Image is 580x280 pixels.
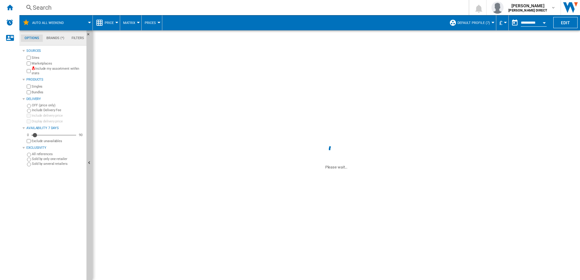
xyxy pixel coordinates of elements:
button: Default profile (7) [457,15,493,30]
button: Price [105,15,117,30]
input: Include Delivery Fee [27,109,31,113]
label: Sites [32,55,84,60]
button: Matrix [123,15,138,30]
label: Include Delivery Fee [32,108,84,112]
ng-transclude: Please wait... [325,165,348,169]
button: Prices [145,15,159,30]
span: Price [105,21,114,25]
label: Singles [32,84,84,89]
md-tab-item: Brands (*) [43,35,68,42]
div: Price [96,15,117,30]
button: AUTO ALL WEEKEND [32,15,70,30]
div: 0 [25,133,30,137]
label: Include my assortment within stats [32,66,84,76]
label: Include delivery price [32,113,84,118]
div: Search [33,3,453,12]
span: Matrix [123,21,135,25]
md-menu: Currency [496,15,509,30]
button: Open calendar [539,16,550,27]
input: Sold by only one retailer [27,158,31,162]
input: All references [27,153,31,157]
label: Display delivery price [32,119,84,124]
button: md-calendar [509,17,521,29]
button: Hide [86,30,94,41]
div: Products [26,77,84,82]
label: Exclude unavailables [32,139,84,143]
img: profile.jpg [491,2,504,14]
div: Exclusivity [26,145,84,150]
div: 90 [77,133,84,137]
input: Sites [27,56,31,60]
label: Sold by several retailers [32,162,84,166]
span: Default profile (7) [457,21,490,25]
span: £ [499,20,502,26]
button: Edit [553,17,578,28]
md-tab-item: Filters [68,35,88,42]
md-slider: Availability [32,132,76,138]
button: £ [499,15,505,30]
span: Prices [145,21,156,25]
label: All references [32,152,84,156]
input: Sold by several retailers [27,162,31,166]
img: alerts-logo.svg [6,19,13,26]
input: Bundles [27,90,31,94]
input: Display delivery price [27,119,31,123]
input: Display delivery price [27,139,31,143]
span: AUTO ALL WEEKEND [32,21,64,25]
label: OFF (price only) [32,103,84,108]
div: Delivery [26,97,84,102]
label: Marketplaces [32,61,84,66]
img: mysite-not-bg-18x18.png [32,66,35,70]
input: Include delivery price [27,114,31,118]
label: Sold by only one retailer [32,157,84,161]
input: OFF (price only) [27,104,31,108]
input: Singles [27,85,31,88]
div: Default profile (7) [449,15,493,30]
b: [PERSON_NAME] DIRECT [508,8,547,12]
span: [PERSON_NAME] [508,3,547,9]
input: Marketplaces [27,62,31,65]
div: Availability 7 Days [26,126,84,131]
label: Bundles [32,90,84,95]
md-tab-item: Options [21,35,43,42]
input: Include my assortment within stats [27,67,31,75]
div: AUTO ALL WEEKEND [22,15,89,30]
div: Sources [26,48,84,53]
